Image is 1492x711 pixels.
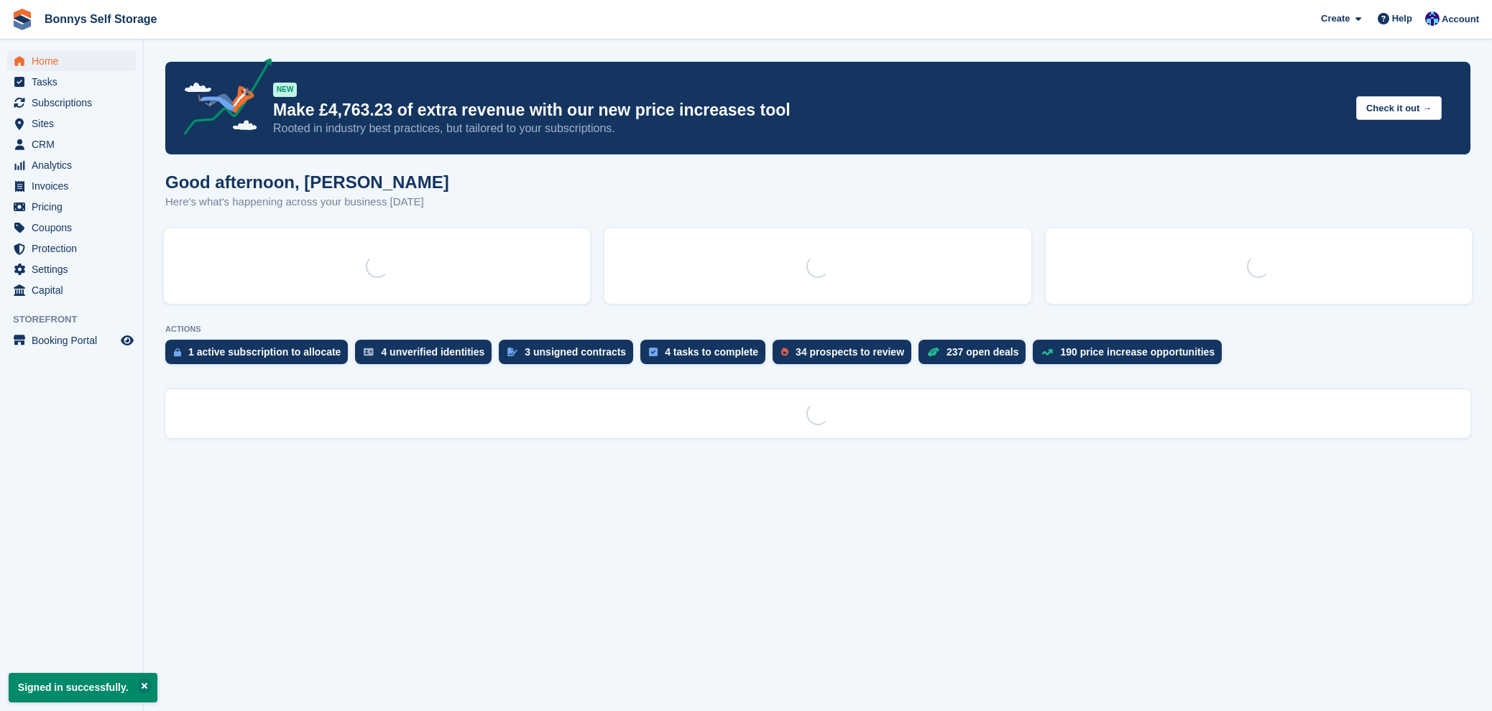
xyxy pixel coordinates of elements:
[1060,346,1215,358] div: 190 price increase opportunities
[32,197,118,217] span: Pricing
[32,330,118,350] span: Booking Portal
[507,348,517,356] img: contract_signature_icon-13c848040528278c33f63329250d36e43548de30e8caae1d1a13099fd9432cc5.svg
[7,72,136,92] a: menu
[13,312,143,327] span: Storefront
[32,155,118,175] span: Analytics
[364,348,374,356] img: verify_identity-adf6edd0f0f0b5bbfe63781bf79b02c33cf7c696d77639b501bdc392416b5a36.svg
[7,280,136,300] a: menu
[947,346,1018,358] div: 237 open deals
[174,348,181,357] img: active_subscription_to_allocate_icon-d502201f5373d7db506a760aba3b589e785aa758c864c3986d89f69b8ff3...
[381,346,484,358] div: 4 unverified identities
[1321,11,1350,26] span: Create
[32,134,118,154] span: CRM
[7,176,136,196] a: menu
[918,340,1033,371] a: 237 open deals
[649,348,658,356] img: task-75834270c22a3079a89374b754ae025e5fb1db73e45f91037f5363f120a921f8.svg
[1425,11,1440,26] img: Rebecca Gray
[119,332,136,349] a: Preview store
[32,93,118,113] span: Subscriptions
[32,280,118,300] span: Capital
[796,346,904,358] div: 34 prospects to review
[165,172,449,192] h1: Good afternoon, [PERSON_NAME]
[927,347,939,357] img: deal-1b604bf984904fb50ccaf53a9ad4b4a5d6e5aea283cecdc64d6e3604feb123c2.svg
[499,340,640,371] a: 3 unsigned contracts
[7,93,136,113] a: menu
[32,218,118,238] span: Coupons
[1041,349,1053,355] img: price_increase_opportunities-93ffe204e8149a01c8c9dc8f82e8f89637d9d84a8eef4429ea346261dce0b2c0.svg
[525,346,626,358] div: 3 unsigned contracts
[665,346,758,358] div: 4 tasks to complete
[7,259,136,279] a: menu
[1392,11,1412,26] span: Help
[9,673,157,702] p: Signed in successfully.
[273,83,297,97] div: NEW
[32,72,118,92] span: Tasks
[1442,12,1479,27] span: Account
[773,340,918,371] a: 34 prospects to review
[7,155,136,175] a: menu
[640,340,773,371] a: 4 tasks to complete
[32,113,118,134] span: Sites
[172,58,272,140] img: price-adjustments-announcement-icon-8257ccfd72463d97f412b2fc003d46551f7dbcb40ab6d574587a9cd5c0d94...
[273,100,1345,121] p: Make £4,763.23 of extra revenue with our new price increases tool
[165,194,449,210] p: Here's what's happening across your business [DATE]
[355,340,499,371] a: 4 unverified identities
[165,325,1470,334] p: ACTIONS
[1356,96,1442,120] button: Check it out →
[188,346,341,358] div: 1 active subscription to allocate
[165,340,355,371] a: 1 active subscription to allocate
[7,238,136,259] a: menu
[7,330,136,350] a: menu
[11,9,33,30] img: stora-icon-8386f47178a22dfd0bd8f6a31ec36ba5ce8667c1dd55bd0f319d3a0aa187defe.svg
[1033,340,1229,371] a: 190 price increase opportunities
[7,51,136,71] a: menu
[32,51,118,71] span: Home
[39,7,162,31] a: Bonnys Self Storage
[7,134,136,154] a: menu
[32,259,118,279] span: Settings
[7,218,136,238] a: menu
[781,348,788,356] img: prospect-51fa495bee0391a8d652442698ab0144808aea92771e9ea1ae160a38d050c398.svg
[32,176,118,196] span: Invoices
[7,113,136,134] a: menu
[32,238,118,259] span: Protection
[273,121,1345,136] p: Rooted in industry best practices, but tailored to your subscriptions.
[7,197,136,217] a: menu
